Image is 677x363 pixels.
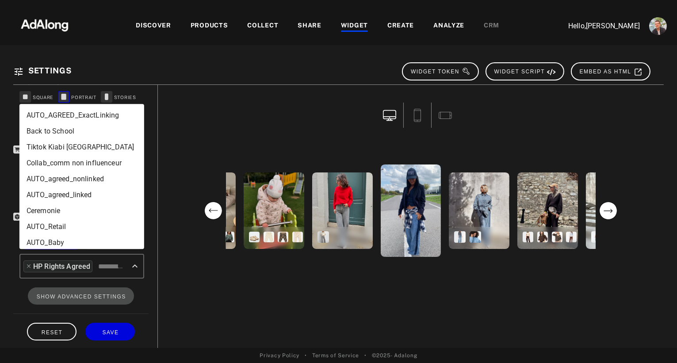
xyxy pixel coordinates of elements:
img: Chemise en jean avec 2 poches poitrine - BLEU [470,231,481,243]
li: Back to School [19,123,144,139]
a: Terms of Service [312,352,359,359]
button: WIDGET SCRIPT [486,62,564,80]
a: Privacy Policy [260,352,299,359]
span: Products [13,146,57,153]
img: Jean coupe wide leg avec ceinture fine en jean - BLEU [454,231,466,243]
div: ANALYZE [433,21,464,31]
span: EMBED AS HTML [580,69,643,75]
img: Jupe midi en tricot ottoman - GRIS [591,231,603,243]
img: Pantalon en gaze de coton - BEIGE [264,232,274,242]
button: SAVE [85,323,135,340]
li: Collab_comm non influenceur [19,155,144,171]
li: Ceremonie [19,203,144,219]
div: open the preview of the instagram content created by kat_matriochka [379,163,443,259]
p: Hello, [PERSON_NAME] [551,21,640,31]
span: SAVE [102,329,119,336]
span: Settings [28,66,72,75]
span: WIDGET SCRIPT [494,69,556,75]
li: AUTO_Baby [19,235,144,251]
img: 63233d7d88ed69de3c212112c67096b6.png [6,11,84,38]
img: Legging fourré en molleton avec nœud - BEIGE [292,232,303,242]
div: STORIES [101,91,136,104]
li: Tiktok Kiabi [GEOGRAPHIC_DATA] [19,139,144,155]
button: Close [129,260,141,272]
img: Legging léopard en tricot - BEIGE [278,232,288,242]
div: open the preview of the instagram content created by camille_____cez [310,171,375,251]
div: WIDGET [341,21,368,31]
span: WIDGET TOKEN [411,69,470,75]
div: DISCOVER [136,21,171,31]
li: AUTO_Retail [19,219,144,235]
img: ACg8ocLjEk1irI4XXb49MzUGwa4F_C3PpCyg-3CPbiuLEZrYEA=s96-c [649,17,667,35]
span: SHOW ADVANCED SETTINGS [37,294,126,300]
li: AUTO_agreed_linked [19,187,144,203]
img: Pantalon large taille haute - So Easy - MARRON [566,232,577,242]
span: • [305,352,307,359]
li: AUTO_agreed_nonlinked [19,171,144,187]
svg: previous [204,202,222,220]
li: AUTO_AGREED_ExactLinking [19,107,144,123]
img: Blouse fluide avec col mao 'Only Camarkoma' - VERT [224,232,234,242]
img: Chaussures premiers pas dorées - JAUNE [249,232,260,242]
div: open the preview of the instagram content created by audrey_crnr [242,171,306,251]
img: Pantalon uni en twill à taille haute - MARRON [523,232,533,242]
div: open the preview of the instagram content created by spiritgirl_stylelife [516,171,580,251]
button: SHOW ADVANCED SETTINGS [28,287,134,305]
div: COLLECT [247,21,278,31]
img: Gilet maille grosse jauge - MARRON [537,232,548,242]
div: open the preview of the instagram content created by ju_stylelife [584,171,648,251]
div: CRM [484,21,499,31]
img: Jean coupe large taille haute - GRIS [317,231,329,243]
button: WIDGET TOKEN [402,62,479,80]
span: Type [13,214,40,220]
div: PRODUCTS [191,21,228,31]
iframe: Chat Widget [633,321,677,363]
button: Account settings [647,15,669,37]
div: SQUARE [19,91,54,104]
span: • [364,352,367,359]
button: RESET [27,323,76,340]
div: open the preview of the instagram content created by coraliemtgn [447,171,511,251]
span: © 2025 - Adalong [372,352,417,359]
img: Gilet cardigan en maille côtelée - MARRON [552,232,562,242]
div: PORTRAIT [58,91,96,104]
svg: next [599,202,617,220]
div: SHARE [298,21,321,31]
div: CREATE [387,21,414,31]
div: HP Rights Agreed [33,261,90,271]
span: RESET [42,329,63,336]
button: EMBED AS HTML [571,62,650,80]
